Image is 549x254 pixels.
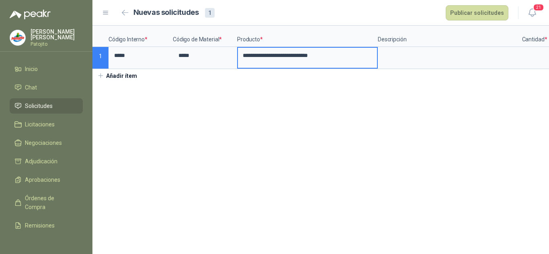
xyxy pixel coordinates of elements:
div: 1 [205,8,215,18]
p: Código Interno [109,26,173,47]
a: Inicio [10,61,83,77]
span: 21 [533,4,544,11]
button: Publicar solicitudes [446,5,508,20]
p: Patojito [31,42,83,47]
span: Inicio [25,65,38,73]
p: [PERSON_NAME] [PERSON_NAME] [31,29,83,40]
a: Aprobaciones [10,172,83,187]
span: Negociaciones [25,138,62,147]
span: Chat [25,83,37,92]
span: Licitaciones [25,120,55,129]
span: Órdenes de Compra [25,194,75,211]
a: Chat [10,80,83,95]
span: Aprobaciones [25,175,60,184]
a: Órdenes de Compra [10,191,83,215]
h2: Nuevas solicitudes [133,7,199,18]
a: Solicitudes [10,98,83,114]
p: Código de Material [173,26,237,47]
a: Remisiones [10,218,83,233]
p: 1 [92,47,109,69]
span: Remisiones [25,221,55,230]
img: Company Logo [10,30,25,45]
a: Licitaciones [10,117,83,132]
p: Producto [237,26,378,47]
a: Adjudicación [10,154,83,169]
span: Adjudicación [25,157,57,166]
img: Logo peakr [10,10,51,19]
button: 21 [525,6,539,20]
p: Descripción [378,26,518,47]
button: Añadir ítem [92,69,142,83]
a: Negociaciones [10,135,83,150]
span: Solicitudes [25,102,53,110]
